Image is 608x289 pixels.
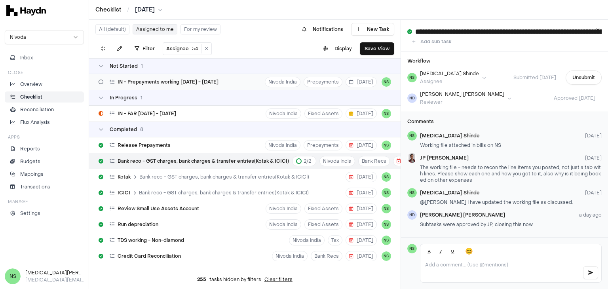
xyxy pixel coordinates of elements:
span: Review Small Use Assets Account [118,205,199,212]
button: [DATE] [346,77,377,87]
p: Subtasks were approved by JP, closing this now [420,221,602,228]
span: NS [407,244,417,253]
span: The working file - needs to recon the line items you posted, not just a tab with lines. Please sh... [420,164,601,183]
span: [DATE] [349,205,373,212]
a: Reconciliation [5,104,84,115]
span: Bank reco - GST charges, bank charges & transfer entries(Kotak & ICICI) [139,190,309,196]
a: Settings [5,208,84,219]
button: Underline (Ctrl+U) [447,246,458,257]
div: [MEDICAL_DATA] Shinde [420,70,479,77]
h3: Apps [8,134,20,140]
button: Fixed Assets [304,108,342,119]
span: 1 [141,95,142,101]
button: Bank Recs [311,251,342,261]
a: Budgets [5,156,84,167]
a: Mappings [5,169,84,180]
button: Nivoda India [319,156,355,166]
span: [MEDICAL_DATA] Shinde [420,190,480,196]
h3: [MEDICAL_DATA][PERSON_NAME] [25,269,84,276]
button: Save View [360,42,394,55]
span: 😊 [465,247,473,256]
span: Kotak [118,174,131,180]
button: Notifications [297,23,348,36]
span: IN - FAR [DATE] - [DATE] [118,110,176,117]
button: New Task [351,23,394,36]
button: [DATE] [393,156,424,166]
span: [DATE] [349,253,373,259]
h3: Comments [407,118,602,125]
button: Tax [328,235,342,245]
button: Nivoda India [266,203,301,214]
h3: Manage [8,199,28,205]
button: Clear filters [264,276,293,283]
p: Mappings [20,171,44,178]
nav: breadcrumb [95,6,163,14]
button: [DATE] [346,251,377,261]
button: NS [382,251,391,261]
span: Bank reco - GST charges, bank charges & transfer entries(Kotak & ICICI) [118,158,289,164]
button: [DATE] [346,140,377,150]
img: JP Smit [407,153,417,163]
span: / [125,6,131,13]
span: [DATE] [397,158,421,164]
button: ND[PERSON_NAME] [PERSON_NAME]Reviewer [407,91,511,105]
span: TDS working - Non-diamond [118,237,184,243]
button: NS [382,141,391,150]
span: [DATE] [349,174,373,180]
span: 1 [141,63,143,69]
h3: Workflow [407,58,430,64]
a: Reports [5,143,84,154]
button: Bank Recs [358,156,390,166]
button: Prepayments [304,140,342,150]
button: NS [382,220,391,229]
button: Filter [130,42,160,55]
span: Assignee [166,46,189,52]
a: Checklist [95,6,122,14]
button: Prepayments [304,77,342,87]
span: NS [407,131,417,141]
span: Submitted [DATE] [507,74,562,81]
button: [DATE] [346,203,377,214]
button: NS[MEDICAL_DATA] ShindeAssignee [407,70,486,85]
span: [DATE] [349,110,373,117]
span: Release Prepayments [118,142,171,148]
span: [DATE] [349,142,373,148]
button: Assignee54 [163,44,201,53]
span: [DATE] [135,6,155,14]
p: Checklist [20,93,42,101]
p: Settings [20,210,40,217]
button: NS [382,204,391,213]
button: Assigned to me [133,24,177,34]
button: Nivoda India [265,140,300,150]
a: Transactions [5,181,84,192]
button: [DATE] [346,188,377,198]
a: Overview [5,79,84,90]
p: Reconciliation [20,106,54,113]
span: @[PERSON_NAME] I have updated the working file as discussed. [420,199,573,205]
span: [MEDICAL_DATA] Shinde [420,133,480,139]
span: Completed [110,126,137,133]
button: NS [382,172,391,182]
span: Run depreciation [118,221,158,228]
span: [PERSON_NAME] [PERSON_NAME] [420,212,505,218]
span: NS [5,268,21,284]
p: Reports [20,145,40,152]
button: [DATE] [346,172,377,182]
span: NS [382,188,391,198]
button: Nivoda India [266,108,301,119]
h3: Close [8,70,23,76]
p: Transactions [20,183,50,190]
button: Inbox [5,52,84,63]
span: Not Started [110,63,138,69]
span: 255 [197,276,206,283]
span: NS [382,77,391,87]
button: Unsubmit [566,70,602,85]
span: Working file attached in bills on NS [420,142,501,148]
span: [DATE] [349,79,373,85]
button: All (default) [95,24,129,34]
span: NS [407,73,417,82]
p: Overview [20,81,42,88]
span: ND [407,210,417,220]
